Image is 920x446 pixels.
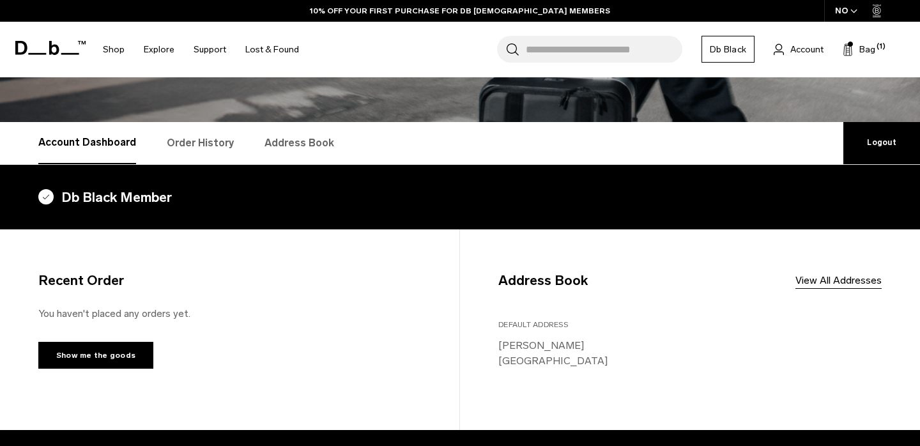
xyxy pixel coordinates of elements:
[498,338,882,369] p: [PERSON_NAME] [GEOGRAPHIC_DATA]
[38,342,153,369] a: Show me the goods
[38,270,124,291] h4: Recent Order
[103,27,125,72] a: Shop
[38,122,136,164] a: Account Dashboard
[144,27,174,72] a: Explore
[245,27,299,72] a: Lost & Found
[843,122,920,164] a: Logout
[167,122,234,164] a: Order History
[498,270,588,291] h4: Address Book
[701,36,755,63] a: Db Black
[38,306,421,321] p: You haven't placed any orders yet.
[264,122,334,164] a: Address Book
[774,42,824,57] a: Account
[795,273,882,288] a: View All Addresses
[859,43,875,56] span: Bag
[877,42,885,52] span: (1)
[194,27,226,72] a: Support
[790,43,824,56] span: Account
[843,42,875,57] button: Bag (1)
[498,320,568,329] span: Default Address
[38,187,882,208] h4: Db Black Member
[93,22,309,77] nav: Main Navigation
[310,5,610,17] a: 10% OFF YOUR FIRST PURCHASE FOR DB [DEMOGRAPHIC_DATA] MEMBERS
